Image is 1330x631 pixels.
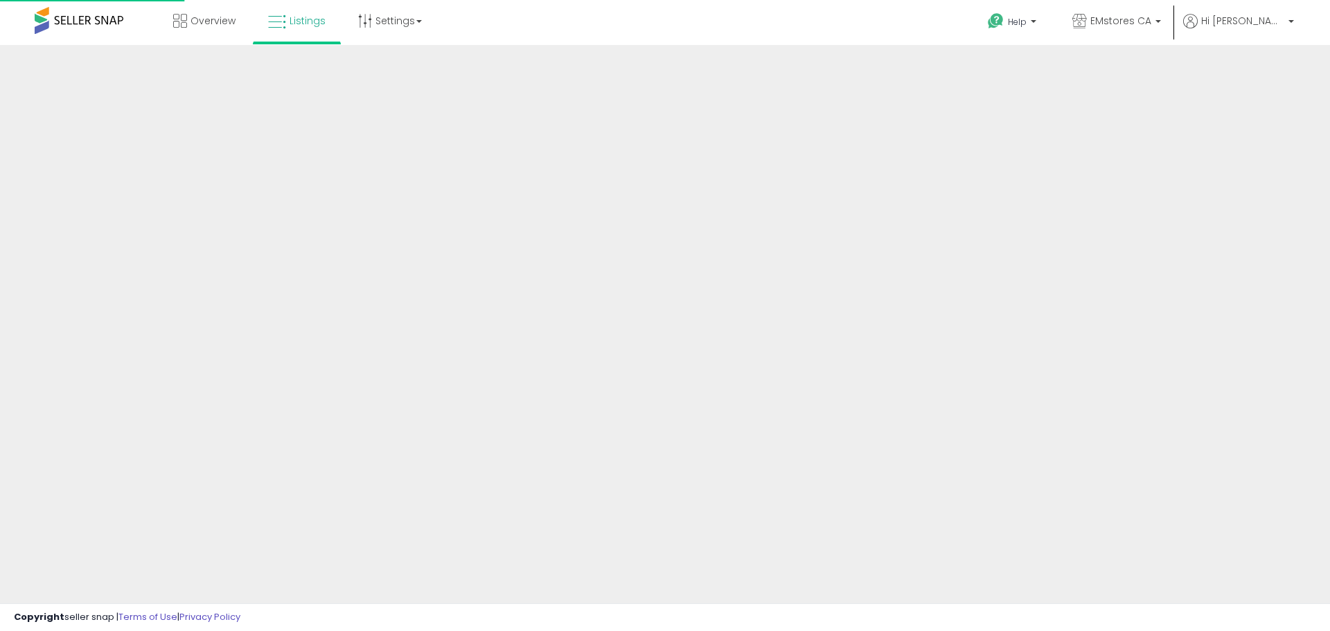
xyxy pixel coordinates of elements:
[1201,14,1284,28] span: Hi [PERSON_NAME]
[118,610,177,623] a: Terms of Use
[14,610,64,623] strong: Copyright
[987,12,1004,30] i: Get Help
[190,14,236,28] span: Overview
[179,610,240,623] a: Privacy Policy
[977,2,1050,45] a: Help
[1008,16,1027,28] span: Help
[14,611,240,624] div: seller snap | |
[290,14,326,28] span: Listings
[1090,14,1151,28] span: EMstores CA
[1183,14,1294,45] a: Hi [PERSON_NAME]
